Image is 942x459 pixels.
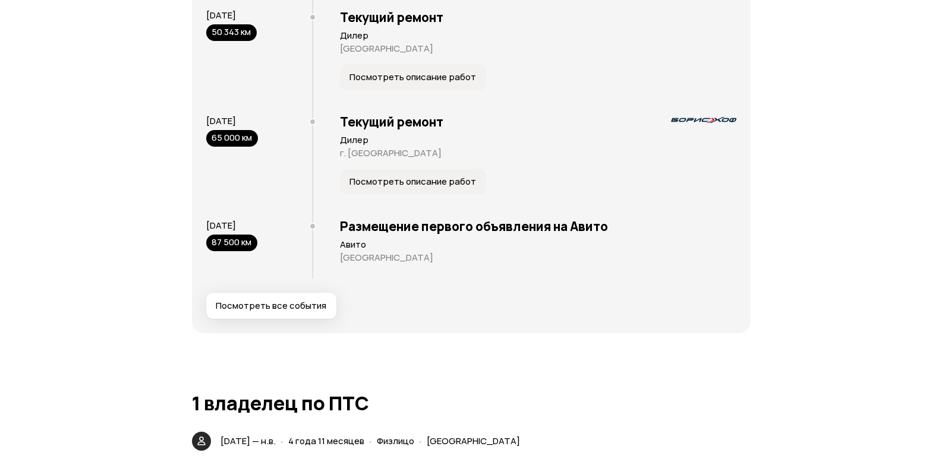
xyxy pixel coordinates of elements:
[671,117,736,123] img: logo
[340,219,736,234] h3: Размещение первого объявления на Авито
[340,30,736,42] p: Дилер
[340,252,736,264] p: [GEOGRAPHIC_DATA]
[369,431,372,451] span: ·
[288,435,364,447] span: 4 года 11 месяцев
[340,10,736,25] h3: Текущий ремонт
[349,176,476,188] span: Посмотреть описание работ
[340,43,736,55] p: [GEOGRAPHIC_DATA]
[206,219,236,232] span: [DATE]
[340,169,486,195] button: Посмотреть описание работ
[206,9,236,21] span: [DATE]
[281,431,283,451] span: ·
[192,392,751,414] h1: 1 владелец по ПТС
[340,114,736,129] h3: Текущий ремонт
[206,115,236,127] span: [DATE]
[419,431,422,451] span: ·
[206,24,257,41] div: 50 343 км
[349,71,476,83] span: Посмотреть описание работ
[206,293,336,319] button: Посмотреть все события
[377,435,414,447] span: Физлицо
[216,300,326,312] span: Посмотреть все события
[220,435,276,447] span: [DATE] — н.в.
[340,239,736,251] p: Авито
[340,64,486,90] button: Посмотреть описание работ
[206,235,257,251] div: 87 500 км
[340,147,736,159] p: г. [GEOGRAPHIC_DATA]
[340,134,736,146] p: Дилер
[427,435,520,447] span: [GEOGRAPHIC_DATA]
[206,130,258,147] div: 65 000 км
